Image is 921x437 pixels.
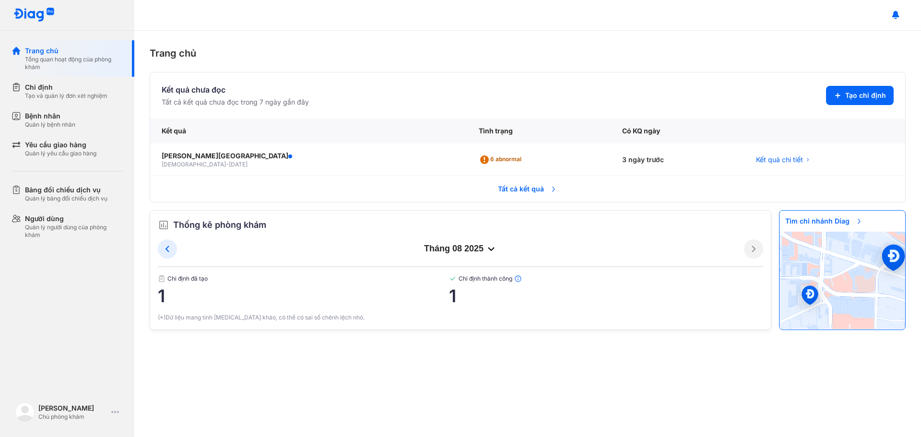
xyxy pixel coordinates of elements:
div: Tất cả kết quả chưa đọc trong 7 ngày gần đây [162,97,309,107]
div: Quản lý bảng đối chiếu dịch vụ [25,195,107,202]
div: 6 abnormal [479,152,525,167]
div: (*)Dữ liệu mang tính [MEDICAL_DATA] khảo, có thể có sai số chênh lệch nhỏ. [158,313,763,322]
img: info.7e716105.svg [514,275,522,283]
span: - [226,161,229,168]
div: Kết quả [150,118,467,143]
div: Tạo và quản lý đơn xét nghiệm [25,92,107,100]
span: [DEMOGRAPHIC_DATA] [162,161,226,168]
div: Trang chủ [25,46,123,56]
div: Bệnh nhân [25,111,75,121]
div: Yêu cầu giao hàng [25,140,96,150]
div: Chỉ định [25,83,107,92]
span: [DATE] [229,161,248,168]
span: 1 [158,286,449,306]
div: Có KQ ngày [611,118,744,143]
span: Tìm chi nhánh Diag [779,211,869,232]
div: Quản lý bệnh nhân [25,121,75,129]
div: [PERSON_NAME][GEOGRAPHIC_DATA] [162,151,456,161]
span: Chỉ định thành công [449,275,763,283]
div: Chủ phòng khám [38,413,107,421]
button: Tạo chỉ định [826,86,894,105]
span: Tạo chỉ định [845,91,886,100]
div: tháng 08 2025 [177,243,744,255]
img: logo [13,8,55,23]
div: Tình trạng [467,118,611,143]
img: checked-green.01cc79e0.svg [449,275,457,283]
div: Quản lý người dùng của phòng khám [25,224,123,239]
span: 1 [449,286,763,306]
span: Tất cả kết quả [492,178,563,200]
span: Chỉ định đã tạo [158,275,449,283]
div: Tổng quan hoạt động của phòng khám [25,56,123,71]
img: document.50c4cfd0.svg [158,275,165,283]
img: logo [15,402,35,422]
div: Quản lý yêu cầu giao hàng [25,150,96,157]
img: order.5a6da16c.svg [158,219,169,231]
div: Kết quả chưa đọc [162,84,309,95]
div: Trang chủ [150,46,906,60]
div: [PERSON_NAME] [38,403,107,413]
span: Thống kê phòng khám [173,218,266,232]
div: 3 ngày trước [611,143,744,177]
span: Kết quả chi tiết [756,155,803,165]
div: Người dùng [25,214,123,224]
div: Bảng đối chiếu dịch vụ [25,185,107,195]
